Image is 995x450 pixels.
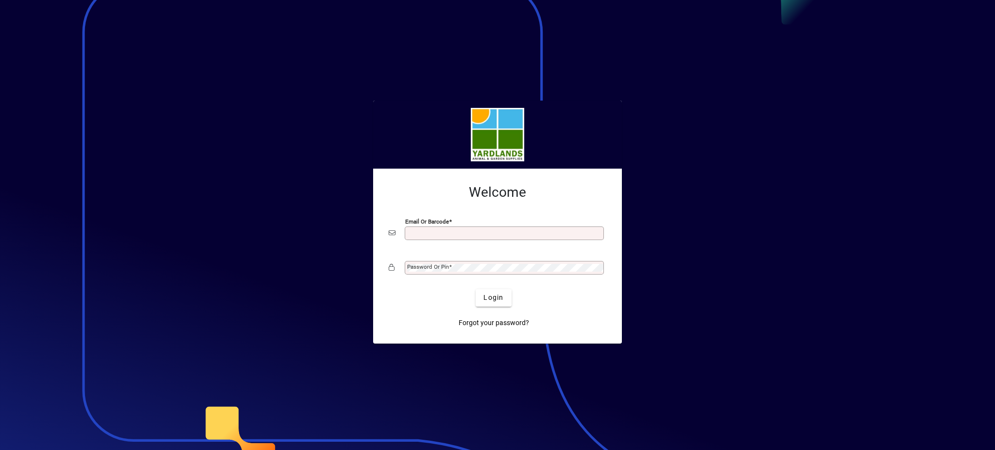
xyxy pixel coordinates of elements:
[405,218,449,225] mat-label: Email or Barcode
[455,314,533,332] a: Forgot your password?
[476,289,511,307] button: Login
[459,318,529,328] span: Forgot your password?
[389,184,606,201] h2: Welcome
[407,263,449,270] mat-label: Password or Pin
[483,293,503,303] span: Login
